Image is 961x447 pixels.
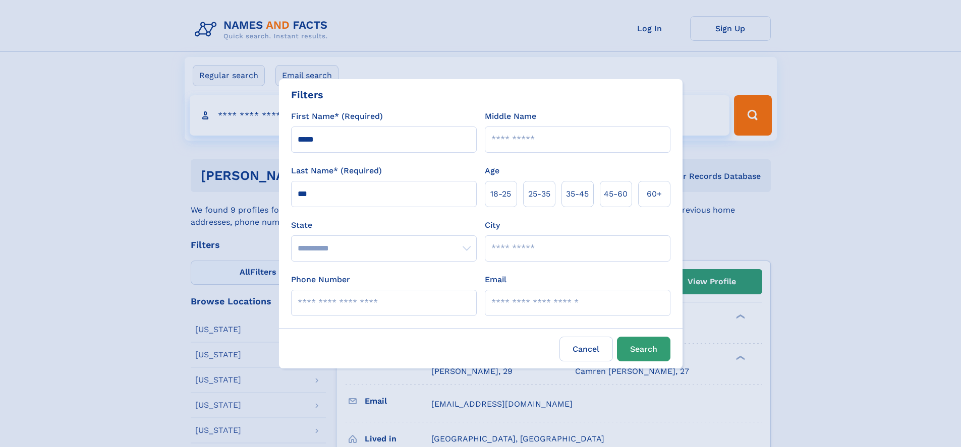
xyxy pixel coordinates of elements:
[291,110,383,122] label: First Name* (Required)
[485,165,499,177] label: Age
[604,188,628,200] span: 45‑60
[566,188,589,200] span: 35‑45
[291,274,350,286] label: Phone Number
[559,337,613,361] label: Cancel
[485,274,506,286] label: Email
[490,188,511,200] span: 18‑25
[485,219,500,231] label: City
[617,337,670,361] button: Search
[485,110,536,122] label: Middle Name
[291,219,477,231] label: State
[528,188,550,200] span: 25‑35
[291,87,323,102] div: Filters
[647,188,662,200] span: 60+
[291,165,382,177] label: Last Name* (Required)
